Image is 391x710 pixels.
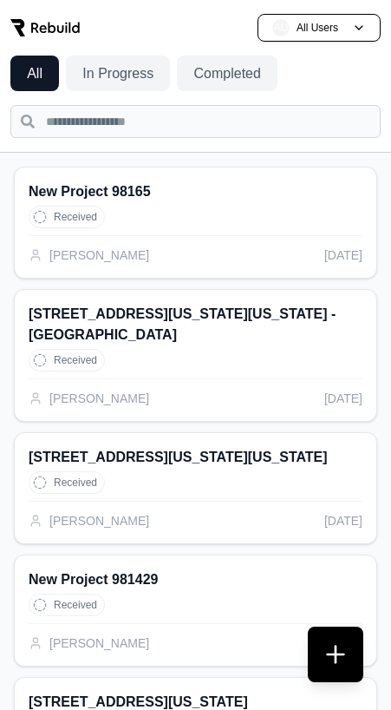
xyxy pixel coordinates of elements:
[29,634,149,652] div: [PERSON_NAME]
[54,353,97,367] p: Received
[10,56,59,91] button: All
[29,569,362,590] h2: New Project 981429
[54,598,97,612] p: Received
[297,21,338,35] p: All Users
[54,476,97,490] p: Received
[29,304,362,345] h2: [STREET_ADDRESS][US_STATE][US_STATE] - [GEOGRAPHIC_DATA]
[272,19,290,36] span: AU
[324,512,362,529] div: [DATE]
[54,210,97,224] p: Received
[10,19,80,36] img: Rebuild
[177,56,277,91] button: Completed
[29,247,149,264] div: [PERSON_NAME]
[29,447,362,468] h2: [STREET_ADDRESS][US_STATE][US_STATE]
[29,390,149,407] div: [PERSON_NAME]
[29,181,362,202] h2: New Project 98165
[29,512,149,529] div: [PERSON_NAME]
[324,247,362,264] div: [DATE]
[324,390,362,407] div: [DATE]
[257,14,381,42] button: AUAll Users
[66,56,170,91] button: In Progress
